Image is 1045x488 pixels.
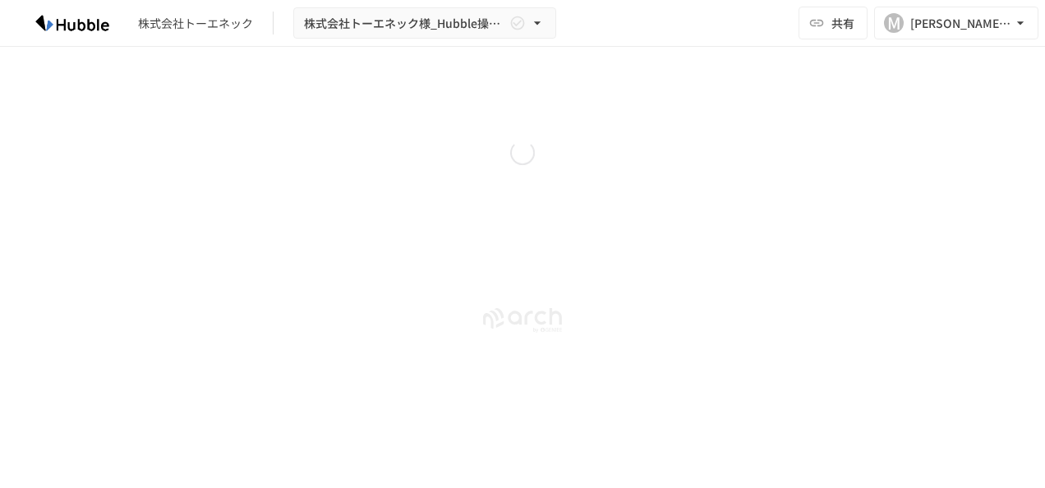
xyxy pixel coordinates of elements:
[884,13,904,33] div: M
[20,10,125,36] img: HzDRNkGCf7KYO4GfwKnzITak6oVsp5RHeZBEM1dQFiQ
[910,13,1012,34] div: [PERSON_NAME][EMAIL_ADDRESS][DOMAIN_NAME]
[831,14,854,32] span: 共有
[138,15,253,32] div: 株式会社トーエネック
[293,7,556,39] button: 株式会社トーエネック様_Hubble操作説明資料
[304,13,506,34] span: 株式会社トーエネック様_Hubble操作説明資料
[874,7,1038,39] button: M[PERSON_NAME][EMAIL_ADDRESS][DOMAIN_NAME]
[799,7,868,39] button: 共有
